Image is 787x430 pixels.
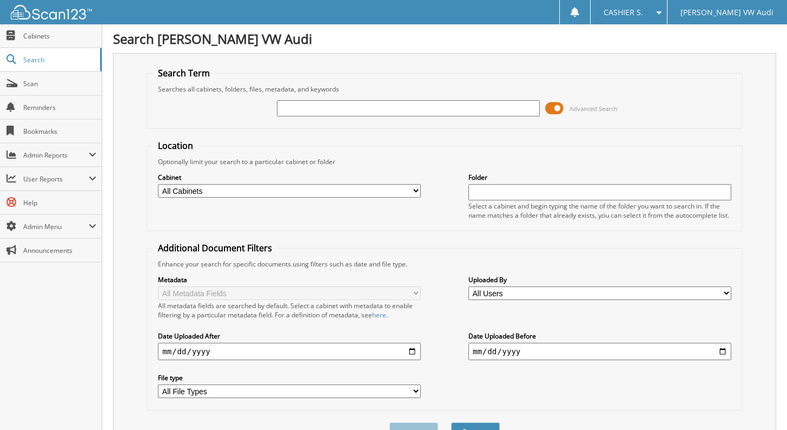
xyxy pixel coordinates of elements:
[23,31,96,41] span: Cabinets
[158,331,421,341] label: Date Uploaded After
[23,79,96,88] span: Scan
[23,55,95,64] span: Search
[113,30,776,48] h1: Search [PERSON_NAME] VW Audi
[604,9,643,16] span: CASHIER S.
[158,373,421,382] label: File type
[680,9,773,16] span: [PERSON_NAME] VW Audi
[468,343,731,360] input: end
[23,246,96,255] span: Announcements
[23,151,89,160] span: Admin Reports
[23,198,96,207] span: Help
[468,173,731,182] label: Folder
[158,275,421,284] label: Metadata
[153,157,736,166] div: Optionally limit your search to a particular cabinet or folder
[158,343,421,360] input: start
[153,84,736,94] div: Searches all cabinets, folders, files, metadata, and keywords
[158,301,421,320] div: All metadata fields are searched by default. Select a cabinet with metadata to enable filtering b...
[153,140,199,152] legend: Location
[153,67,215,79] legend: Search Term
[23,103,96,112] span: Reminders
[372,310,386,320] a: here
[153,242,277,254] legend: Additional Document Filters
[153,259,736,269] div: Enhance your search for specific documents using filters such as date and file type.
[468,201,731,220] div: Select a cabinet and begin typing the name of the folder you want to search in. If the name match...
[23,174,89,184] span: User Reports
[158,173,421,182] label: Cabinet
[468,331,731,341] label: Date Uploaded Before
[570,105,618,113] span: Advanced Search
[23,127,96,136] span: Bookmarks
[23,222,89,231] span: Admin Menu
[468,275,731,284] label: Uploaded By
[11,5,92,19] img: scan123-logo-white.svg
